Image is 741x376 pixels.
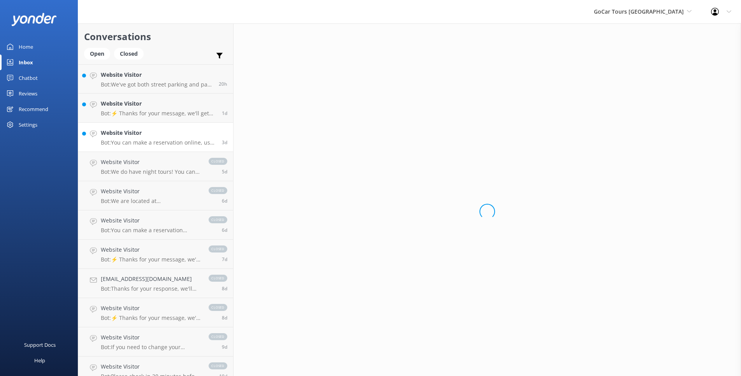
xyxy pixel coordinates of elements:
[101,344,201,351] p: Bot: If you need to change your reservation, please give us a call at [PHONE_NUMBER] or [PHONE_NU...
[78,240,233,269] a: Website VisitorBot:⚡ Thanks for your message, we'll get back to you as soon as we can. You're als...
[222,227,227,233] span: 08:25pm 11-Aug-2025 (UTC -07:00) America/Tijuana
[84,29,227,44] h2: Conversations
[101,71,213,79] h4: Website Visitor
[78,269,233,298] a: [EMAIL_ADDRESS][DOMAIN_NAME]Bot:Thanks for your response, we'll get back to you as soon as we can...
[19,70,38,86] div: Chatbot
[209,362,227,369] span: closed
[101,362,201,371] h4: Website Visitor
[19,39,33,55] div: Home
[78,123,233,152] a: Website VisitorBot:You can make a reservation online, use our live availability tool, or phone at...
[78,298,233,327] a: Website VisitorBot:⚡ Thanks for your message, we'll get back to you as soon as we can. You're als...
[78,64,233,94] a: Website VisitorBot:We've got both street parking and paid parking options nearby.20h
[19,101,48,117] div: Recommend
[101,333,201,342] h4: Website Visitor
[78,210,233,240] a: Website VisitorBot:You can make a reservation online, use our live availability tool below, or ph...
[101,168,201,175] p: Bot: We do have night tours! You can find them on our website at [URL][DOMAIN_NAME], or you can g...
[101,198,201,205] p: Bot: We are located at [GEOGRAPHIC_DATA] [STREET_ADDRESS][PERSON_NAME]. For directions, visit [UR...
[222,168,227,175] span: 07:14pm 12-Aug-2025 (UTC -07:00) America/Tijuana
[101,129,216,137] h4: Website Visitor
[209,187,227,194] span: closed
[84,48,110,60] div: Open
[34,353,45,368] div: Help
[78,181,233,210] a: Website VisitorBot:We are located at [GEOGRAPHIC_DATA] [STREET_ADDRESS][PERSON_NAME]. For directi...
[594,8,684,15] span: GoCar Tours [GEOGRAPHIC_DATA]
[209,304,227,311] span: closed
[19,55,33,70] div: Inbox
[222,198,227,204] span: 10:50am 12-Aug-2025 (UTC -07:00) America/Tijuana
[209,275,227,282] span: closed
[24,337,56,353] div: Support Docs
[114,49,147,58] a: Closed
[19,117,37,132] div: Settings
[101,256,201,263] p: Bot: ⚡ Thanks for your message, we'll get back to you as soon as we can. You're also welcome to k...
[101,275,201,283] h4: [EMAIL_ADDRESS][DOMAIN_NAME]
[101,81,213,88] p: Bot: We've got both street parking and paid parking options nearby.
[101,245,201,254] h4: Website Visitor
[101,227,201,234] p: Bot: You can make a reservation online, use our live availability tool below, or phone at [PHONE_...
[101,285,201,292] p: Bot: Thanks for your response, we'll get back to you as soon as we can during opening hours.
[101,304,201,312] h4: Website Visitor
[101,99,216,108] h4: Website Visitor
[209,333,227,340] span: closed
[101,158,201,166] h4: Website Visitor
[219,81,227,87] span: 03:33pm 17-Aug-2025 (UTC -07:00) America/Tijuana
[101,314,201,321] p: Bot: ⚡ Thanks for your message, we'll get back to you as soon as we can. You're also welcome to k...
[209,216,227,223] span: closed
[78,94,233,123] a: Website VisitorBot:⚡ Thanks for your message, we'll get back to you as soon as we can. You're als...
[101,187,201,196] h4: Website Visitor
[222,285,227,292] span: 10:25am 10-Aug-2025 (UTC -07:00) America/Tijuana
[101,139,216,146] p: Bot: You can make a reservation online, use our live availability tool, or phone at [PHONE_NUMBER...
[101,216,201,225] h4: Website Visitor
[114,48,144,60] div: Closed
[222,314,227,321] span: 02:29pm 09-Aug-2025 (UTC -07:00) America/Tijuana
[222,110,227,117] span: 05:29pm 16-Aug-2025 (UTC -07:00) America/Tijuana
[84,49,114,58] a: Open
[209,158,227,165] span: closed
[19,86,37,101] div: Reviews
[101,110,216,117] p: Bot: ⚡ Thanks for your message, we'll get back to you as soon as we can. You're also welcome to k...
[222,344,227,350] span: 06:56am 09-Aug-2025 (UTC -07:00) America/Tijuana
[78,152,233,181] a: Website VisitorBot:We do have night tours! You can find them on our website at [URL][DOMAIN_NAME]...
[222,256,227,263] span: 10:08pm 10-Aug-2025 (UTC -07:00) America/Tijuana
[209,245,227,252] span: closed
[12,13,56,26] img: yonder-white-logo.png
[222,139,227,146] span: 10:00am 15-Aug-2025 (UTC -07:00) America/Tijuana
[78,327,233,357] a: Website VisitorBot:If you need to change your reservation, please give us a call at [PHONE_NUMBER...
